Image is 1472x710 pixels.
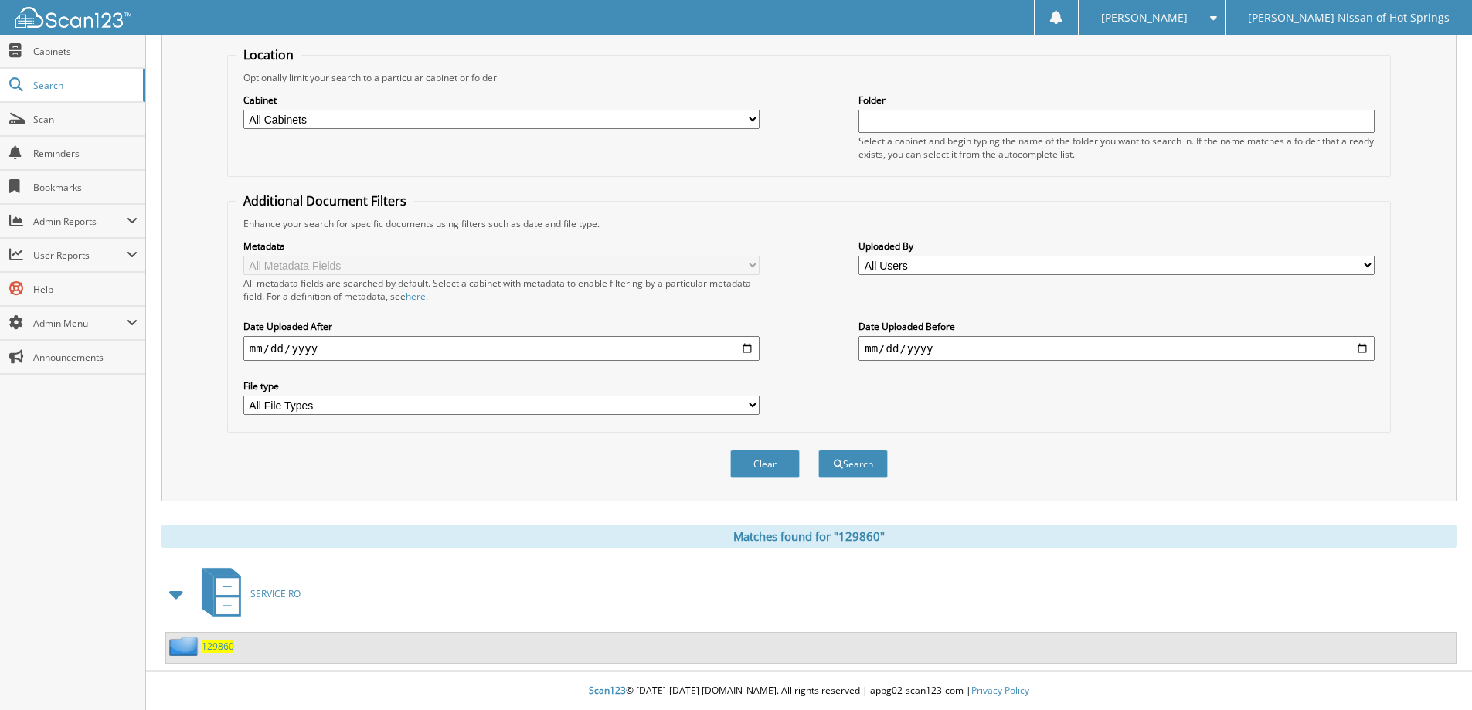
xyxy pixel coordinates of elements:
span: Scan123 [589,684,626,697]
span: Help [33,283,138,296]
input: end [858,336,1375,361]
span: User Reports [33,249,127,262]
span: SERVICE RO [250,587,301,600]
label: File type [243,379,760,392]
span: Announcements [33,351,138,364]
label: Uploaded By [858,239,1375,253]
div: Select a cabinet and begin typing the name of the folder you want to search in. If the name match... [858,134,1375,161]
img: folder2.png [169,637,202,656]
label: Date Uploaded Before [858,320,1375,333]
label: Date Uploaded After [243,320,760,333]
a: SERVICE RO [192,563,301,624]
input: start [243,336,760,361]
legend: Additional Document Filters [236,192,414,209]
a: 129860 [202,640,234,653]
span: Cabinets [33,45,138,58]
span: Bookmarks [33,181,138,194]
legend: Location [236,46,301,63]
img: scan123-logo-white.svg [15,7,131,28]
span: Scan [33,113,138,126]
button: Clear [730,450,800,478]
div: Enhance your search for specific documents using filters such as date and file type. [236,217,1382,230]
span: [PERSON_NAME] Nissan of Hot Springs [1248,13,1450,22]
a: Privacy Policy [971,684,1029,697]
label: Folder [858,93,1375,107]
span: Admin Reports [33,215,127,228]
iframe: Chat Widget [1395,636,1472,710]
span: Admin Menu [33,317,127,330]
label: Cabinet [243,93,760,107]
div: Optionally limit your search to a particular cabinet or folder [236,71,1382,84]
button: Search [818,450,888,478]
span: [PERSON_NAME] [1101,13,1188,22]
div: © [DATE]-[DATE] [DOMAIN_NAME]. All rights reserved | appg02-scan123-com | [146,672,1472,710]
span: Search [33,79,135,92]
span: Reminders [33,147,138,160]
div: Matches found for "129860" [161,525,1457,548]
a: here [406,290,426,303]
div: All metadata fields are searched by default. Select a cabinet with metadata to enable filtering b... [243,277,760,303]
label: Metadata [243,239,760,253]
